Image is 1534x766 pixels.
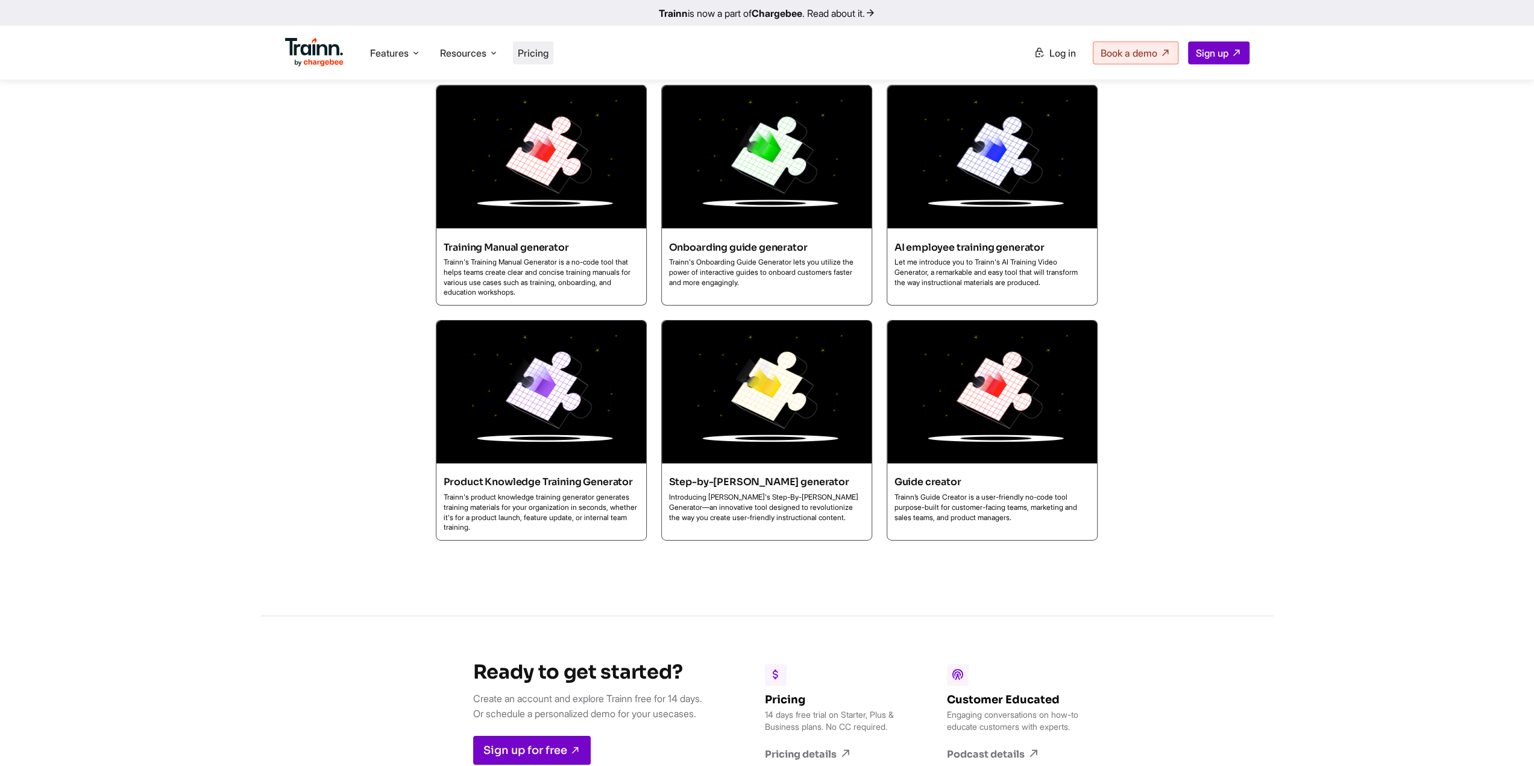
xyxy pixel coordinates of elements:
[518,47,549,59] a: Pricing
[669,492,864,523] p: Introducing [PERSON_NAME]'s Step-By-[PERSON_NAME] Generator—an innovative tool designed to revolu...
[894,474,1090,490] h6: Guide creator
[765,693,904,706] h6: Pricing
[370,46,409,60] span: Features
[765,747,904,761] a: Pricing details
[662,321,872,530] a: Step-by-[PERSON_NAME] generator Introducing [PERSON_NAME]'s Step-By-[PERSON_NAME] Generator—an in...
[752,7,802,19] b: Chargebee
[669,257,864,287] p: Trainn's Onboarding Guide Generator lets you utilize the power of interactive guides to onboard c...
[436,86,646,305] a: Training Manual generator Trainn's Training Manual Generator is a no-code tool that helps teams c...
[894,240,1090,256] h6: AI employee training generator
[662,321,879,463] img: User Manual Creator | Step-by-step guide generator
[473,736,591,765] a: Sign up for free
[473,660,702,684] h3: Ready to get started?
[947,709,1086,733] p: Engaging conversations on how-to educate customers with experts.
[436,321,653,463] img: User Manual Creator | Product Knowledge Training Generator
[887,86,1097,295] a: AI employee training generator Let me introduce you to Trainn's AI Training Video Generator, a re...
[444,257,639,298] p: Trainn's Training Manual Generator is a no-code tool that helps teams create clear and concise tr...
[444,474,639,490] h6: Product Knowledge Training Generator
[887,321,1097,530] a: Guide creator Trainn’s Guide Creator is a user-friendly no-code tool purpose-built for customer-f...
[1188,42,1250,64] a: Sign up
[947,693,1086,706] h6: Customer Educated
[669,240,864,256] h6: Onboarding guide generator
[887,86,1104,228] img: User Manual Creator | AI employee training generator
[444,492,639,533] p: Trainn's product knowledge training generator generates training materials for your organization ...
[1474,708,1534,766] iframe: Chat Widget
[285,38,344,67] img: Trainn Logo
[436,86,653,228] img: User Manual Creator | Training Manual generator
[473,691,702,721] p: Create an account and explore Trainn free for 14 days. Or schedule a personalized demo for your u...
[669,474,864,490] h6: Step-by-[PERSON_NAME] generator
[894,257,1090,287] p: Let me introduce you to Trainn's AI Training Video Generator, a remarkable and easy tool that wil...
[659,7,688,19] b: Trainn
[440,46,486,60] span: Resources
[894,492,1090,523] p: Trainn’s Guide Creator is a user-friendly no-code tool purpose-built for customer-facing teams, m...
[1026,42,1083,64] a: Log in
[662,86,872,295] a: Onboarding guide generator Trainn's Onboarding Guide Generator lets you utilize the power of inte...
[765,709,904,733] p: 14 days free trial on Starter, Plus & Business plans. No CC required.
[436,321,646,540] a: Product Knowledge Training Generator Trainn's product knowledge training generator generates trai...
[662,86,879,228] img: User Manual Creator | Onboarding guide generator
[887,321,1104,463] img: User Manual Creator | Guide creator
[947,747,1086,761] a: Podcast details
[1093,42,1178,64] a: Book a demo
[444,240,639,256] h6: Training Manual generator
[1049,47,1076,59] span: Log in
[1196,47,1228,59] span: Sign up
[1101,47,1157,59] span: Book a demo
